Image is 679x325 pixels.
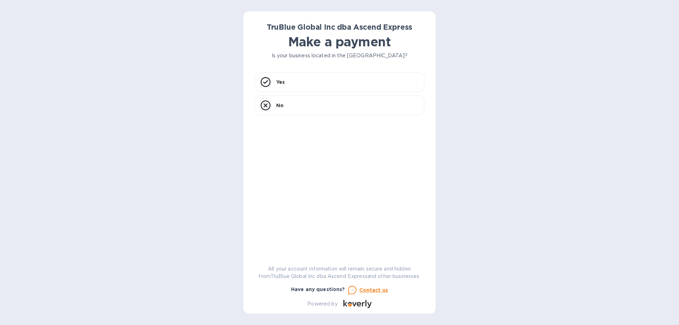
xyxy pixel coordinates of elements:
b: TruBlue Global Inc dba Ascend Express [267,23,413,31]
p: No [276,102,284,109]
b: Have any questions? [291,286,345,292]
p: Yes [276,79,285,86]
u: Contact us [359,287,388,293]
p: Is your business located in the [GEOGRAPHIC_DATA]? [255,52,424,59]
p: Powered by [307,300,337,308]
h1: Make a payment [255,34,424,49]
p: All your account information will remain secure and hidden from TruBlue Global Inc dba Ascend Exp... [255,265,424,280]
